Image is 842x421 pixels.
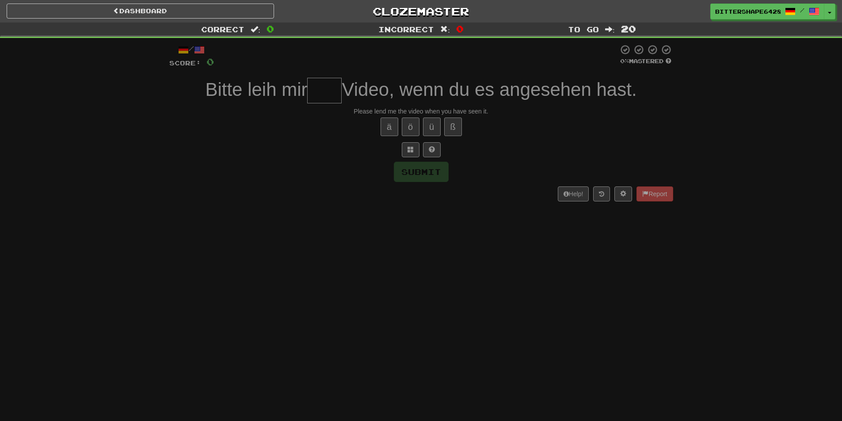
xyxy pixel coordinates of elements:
span: 0 % [620,57,629,64]
button: Submit [394,162,449,182]
span: : [251,26,260,33]
button: ü [423,118,441,136]
a: BitterShape6428 / [710,4,824,19]
span: 0 [206,56,214,67]
div: / [169,44,214,55]
a: Clozemaster [287,4,555,19]
span: Score: [169,59,201,67]
button: ä [381,118,398,136]
span: : [605,26,615,33]
button: Switch sentence to multiple choice alt+p [402,142,419,157]
span: Incorrect [378,25,434,34]
button: Help! [558,186,589,201]
span: 0 [267,23,274,34]
span: / [800,7,804,13]
button: ö [402,118,419,136]
button: ß [444,118,462,136]
span: Bitte leih mir [205,79,307,100]
div: Mastered [618,57,673,65]
span: 0 [456,23,464,34]
span: Video, wenn du es angesehen hast. [342,79,636,100]
span: 20 [621,23,636,34]
span: Correct [201,25,244,34]
a: Dashboard [7,4,274,19]
span: : [440,26,450,33]
button: Single letter hint - you only get 1 per sentence and score half the points! alt+h [423,142,441,157]
button: Report [636,186,673,201]
div: Please lend me the video when you have seen it. [169,107,673,116]
span: To go [568,25,599,34]
button: Round history (alt+y) [593,186,610,201]
span: BitterShape6428 [715,8,781,15]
